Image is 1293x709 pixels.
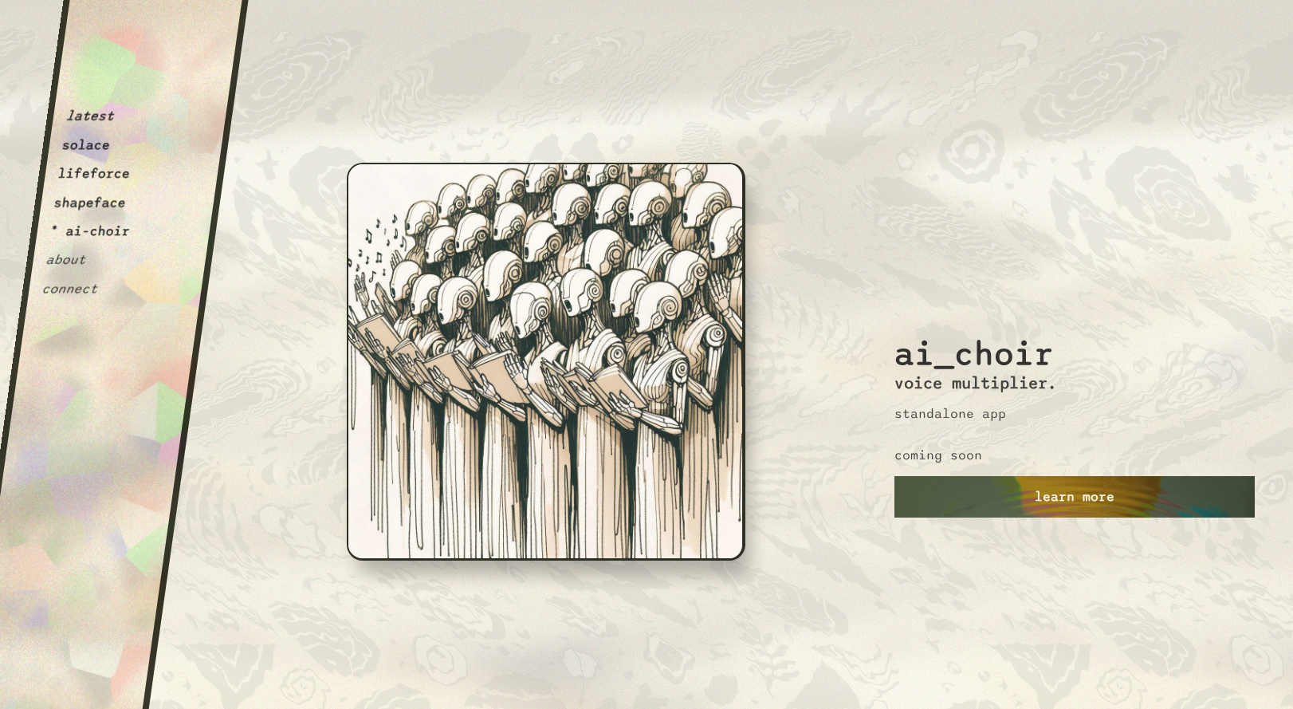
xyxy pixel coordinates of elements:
[57,166,132,182] button: lifeforce
[894,374,1057,393] h3: voice multiplier.
[347,163,745,561] img: ai-choir.c147e293.jpeg
[49,223,131,239] button: * ai-choir
[61,137,112,153] button: solace
[45,252,87,268] button: about
[894,476,1255,518] a: learn more
[894,191,1054,374] h2: ai_choir
[65,108,116,124] button: latest
[41,281,99,297] button: connect
[894,406,1006,422] p: standalone app
[53,195,128,211] button: shapeface
[894,447,982,463] p: coming soon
